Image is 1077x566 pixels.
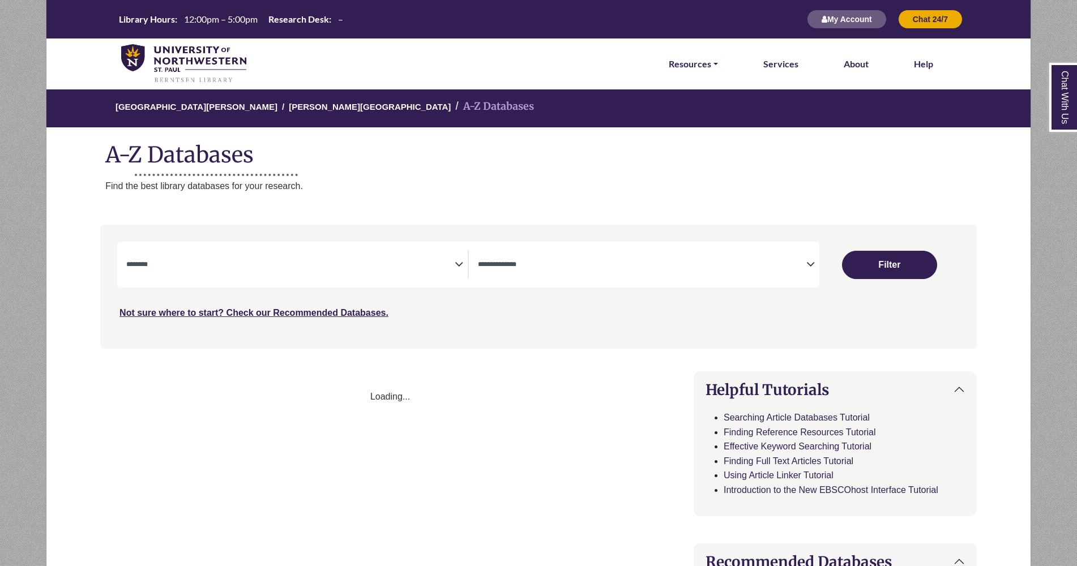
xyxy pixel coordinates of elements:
a: Introduction to the New EBSCOhost Interface Tutorial [724,485,938,495]
img: library_home [121,44,246,84]
a: Chat 24/7 [898,14,963,24]
textarea: Filter [126,261,455,270]
p: Find the best library databases for your research. [105,179,1031,194]
a: Services [763,57,798,71]
a: Not sure where to start? Check our Recommended Databases. [119,308,388,318]
a: Hours Today [114,13,348,26]
nav: breadcrumb [46,88,1031,127]
th: Library Hours: [114,13,178,25]
a: [PERSON_NAME][GEOGRAPHIC_DATA] [289,100,451,112]
span: – [338,14,343,24]
textarea: Filter [478,261,806,270]
a: Effective Keyword Searching Tutorial [724,441,871,451]
button: Submit for Search Results [842,251,937,279]
a: [GEOGRAPHIC_DATA][PERSON_NAME] [116,100,277,112]
span: 12:00pm – 5:00pm [184,14,258,24]
a: Using Article Linker Tutorial [724,470,834,480]
nav: Search filters [100,225,977,348]
button: Helpful Tutorials [694,372,976,408]
a: Resources [669,57,718,71]
table: Hours Today [114,13,348,24]
a: My Account [807,14,887,24]
th: Research Desk: [264,13,332,25]
li: A-Z Databases [451,98,534,115]
a: About [844,57,869,71]
a: Searching Article Databases Tutorial [724,413,870,422]
div: Loading... [100,389,680,404]
button: My Account [807,10,887,29]
h1: A-Z Databases [46,133,1031,168]
a: Finding Full Text Articles Tutorial [724,456,853,466]
button: Chat 24/7 [898,10,963,29]
a: Help [914,57,933,71]
a: Finding Reference Resources Tutorial [724,427,876,437]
